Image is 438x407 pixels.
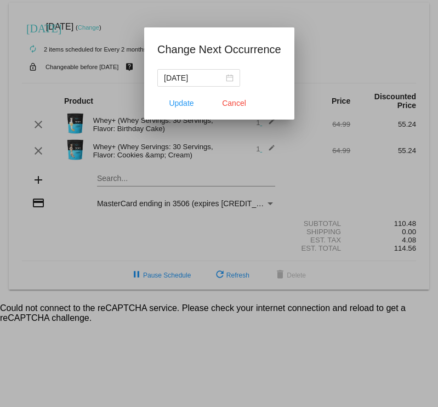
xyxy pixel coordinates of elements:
button: Close dialog [210,93,258,113]
button: Update [157,93,206,113]
span: Update [169,99,194,108]
span: Cancel [222,99,246,108]
h1: Change Next Occurrence [157,41,281,58]
input: Select date [164,72,224,84]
